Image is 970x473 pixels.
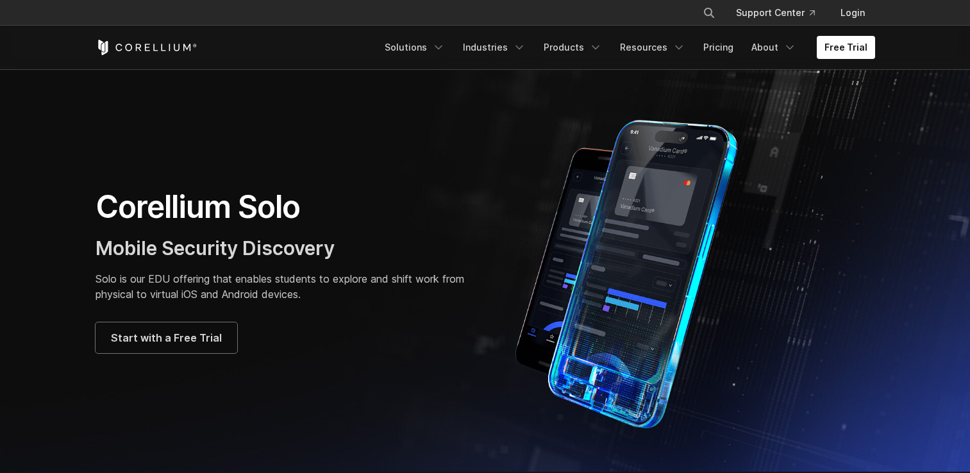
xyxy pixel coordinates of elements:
[96,271,472,302] p: Solo is our EDU offering that enables students to explore and shift work from physical to virtual...
[744,36,804,59] a: About
[96,188,472,226] h1: Corellium Solo
[817,36,875,59] a: Free Trial
[455,36,533,59] a: Industries
[96,236,335,260] span: Mobile Security Discovery
[726,1,825,24] a: Support Center
[536,36,610,59] a: Products
[377,36,875,59] div: Navigation Menu
[698,1,721,24] button: Search
[830,1,875,24] a: Login
[96,322,237,353] a: Start with a Free Trial
[687,1,875,24] div: Navigation Menu
[696,36,741,59] a: Pricing
[377,36,453,59] a: Solutions
[612,36,693,59] a: Resources
[111,330,222,345] span: Start with a Free Trial
[96,40,197,55] a: Corellium Home
[498,110,774,431] img: Corellium Solo for mobile app security solutions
